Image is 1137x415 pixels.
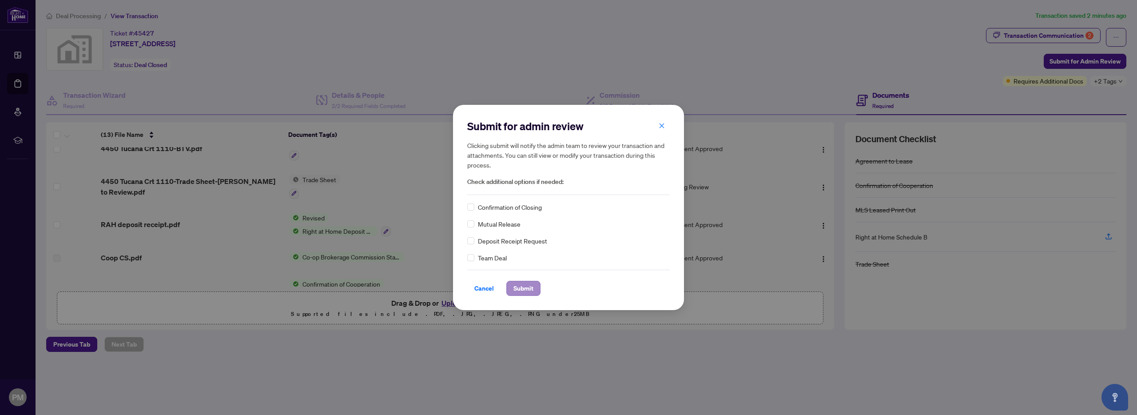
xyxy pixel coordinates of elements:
span: Submit [513,281,533,295]
span: close [659,123,665,129]
h5: Clicking submit will notify the admin team to review your transaction and attachments. You can st... [467,140,670,170]
span: Deposit Receipt Request [478,236,547,246]
button: Submit [506,281,541,296]
span: Check additional options if needed: [467,177,670,187]
span: Cancel [474,281,494,295]
button: Cancel [467,281,501,296]
span: Mutual Release [478,219,521,229]
span: Team Deal [478,253,507,263]
span: Confirmation of Closing [478,202,542,212]
button: Open asap [1101,384,1128,411]
h2: Submit for admin review [467,119,670,133]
